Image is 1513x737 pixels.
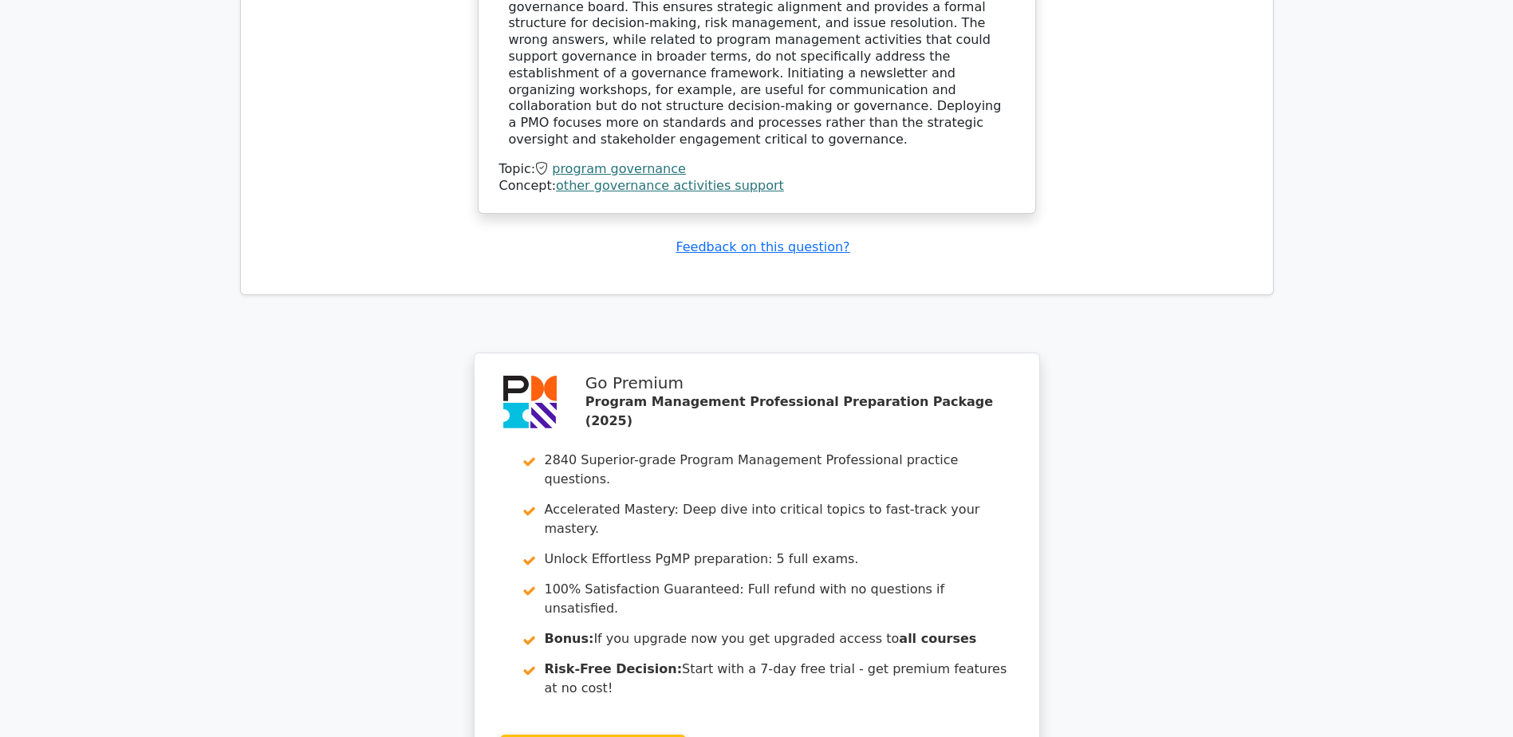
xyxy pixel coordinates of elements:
a: Feedback on this question? [676,239,849,254]
a: program governance [552,161,686,176]
div: Topic: [499,161,1015,178]
a: other governance activities support [556,178,784,193]
div: Concept: [499,178,1015,195]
